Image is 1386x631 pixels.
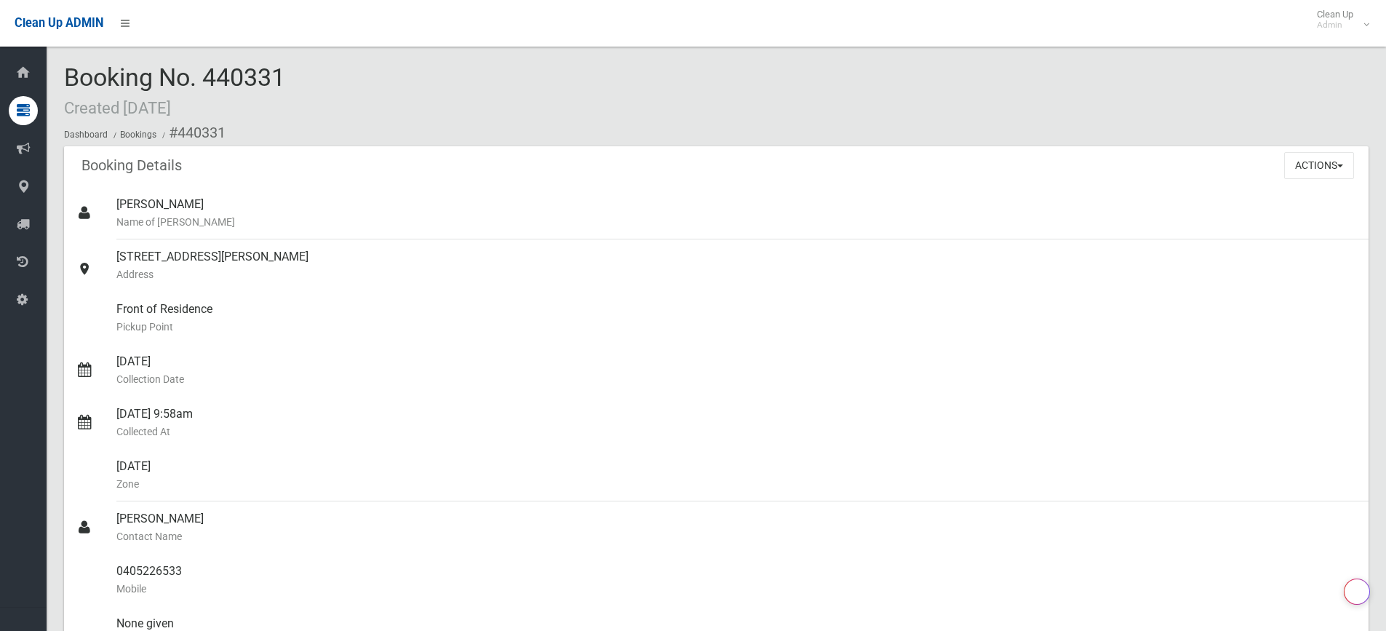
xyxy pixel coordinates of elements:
[116,554,1357,606] div: 0405226533
[159,119,226,146] li: #440331
[116,475,1357,493] small: Zone
[64,151,199,180] header: Booking Details
[116,449,1357,501] div: [DATE]
[64,63,285,119] span: Booking No. 440331
[116,187,1357,239] div: [PERSON_NAME]
[116,239,1357,292] div: [STREET_ADDRESS][PERSON_NAME]
[1310,9,1368,31] span: Clean Up
[64,130,108,140] a: Dashboard
[120,130,156,140] a: Bookings
[116,397,1357,449] div: [DATE] 9:58am
[15,16,103,30] span: Clean Up ADMIN
[116,266,1357,283] small: Address
[64,98,171,117] small: Created [DATE]
[116,292,1357,344] div: Front of Residence
[116,370,1357,388] small: Collection Date
[1317,20,1353,31] small: Admin
[116,580,1357,598] small: Mobile
[1284,152,1354,179] button: Actions
[116,213,1357,231] small: Name of [PERSON_NAME]
[116,423,1357,440] small: Collected At
[116,318,1357,336] small: Pickup Point
[116,501,1357,554] div: [PERSON_NAME]
[116,344,1357,397] div: [DATE]
[116,528,1357,545] small: Contact Name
